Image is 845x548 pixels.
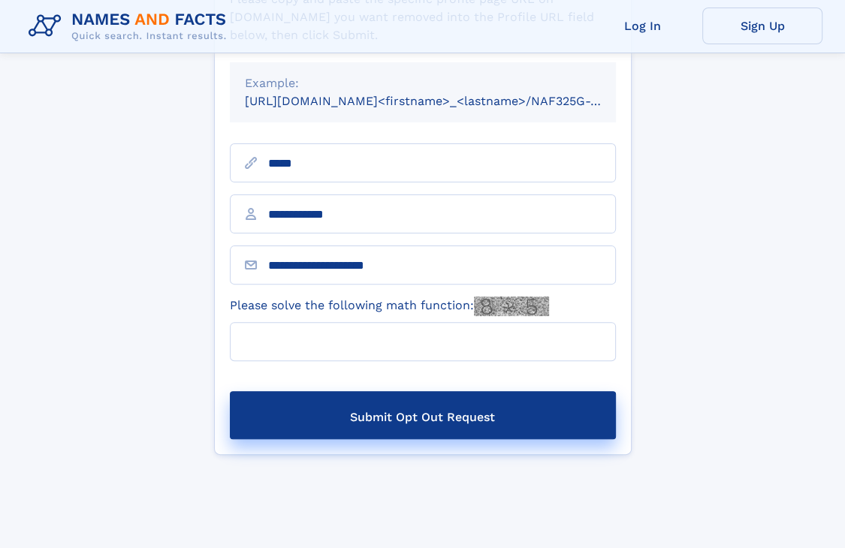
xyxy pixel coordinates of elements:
a: Log In [582,8,702,44]
label: Please solve the following math function: [230,297,549,316]
img: Logo Names and Facts [23,6,239,47]
a: Sign Up [702,8,822,44]
small: [URL][DOMAIN_NAME]<firstname>_<lastname>/NAF325G-xxxxxxxx [245,94,644,108]
div: Example: [245,74,601,92]
button: Submit Opt Out Request [230,391,616,439]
